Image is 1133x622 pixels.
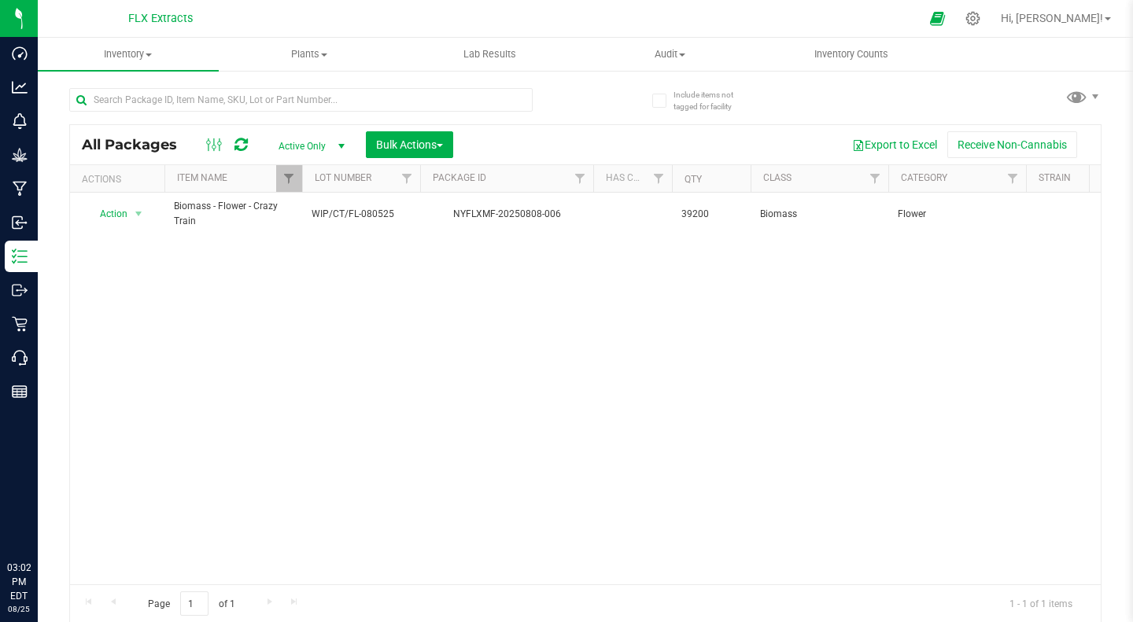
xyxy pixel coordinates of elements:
span: Bulk Actions [376,138,443,151]
span: Plants [220,47,399,61]
a: Plants [219,38,400,71]
span: Lab Results [442,47,537,61]
a: Filter [276,165,302,192]
span: WIP/CT/FL-080525 [312,207,411,222]
a: Qty [685,174,702,185]
inline-svg: Dashboard [12,46,28,61]
inline-svg: Inventory [12,248,28,264]
span: Action [86,203,128,225]
inline-svg: Reports [12,384,28,399]
a: Filter [1000,165,1026,192]
a: Lab Results [399,38,580,71]
span: Hi, [PERSON_NAME]! [1001,12,1103,24]
div: NYFLXMF-20250808-006 [418,207,596,222]
div: Manage settings [963,11,983,26]
a: Inventory Counts [761,38,942,71]
a: Filter [567,165,593,192]
a: Filter [394,165,420,192]
a: Package ID [433,172,486,183]
button: Export to Excel [842,131,947,158]
inline-svg: Analytics [12,79,28,95]
div: Actions [82,174,158,185]
inline-svg: Retail [12,316,28,332]
input: Search Package ID, Item Name, SKU, Lot or Part Number... [69,88,533,112]
button: Receive Non-Cannabis [947,131,1077,158]
p: 03:02 PM EDT [7,561,31,603]
a: Filter [646,165,672,192]
span: Open Ecommerce Menu [920,3,955,34]
a: Strain [1039,172,1071,183]
span: Audit [581,47,760,61]
inline-svg: Outbound [12,282,28,298]
span: Page of 1 [135,591,248,616]
span: Inventory [38,47,219,61]
span: Flower [898,207,1017,222]
inline-svg: Monitoring [12,113,28,129]
a: Category [901,172,947,183]
inline-svg: Grow [12,147,28,163]
span: 1 - 1 of 1 items [997,591,1085,615]
a: Lot Number [315,172,371,183]
span: Inventory Counts [793,47,910,61]
span: FLX Extracts [128,12,193,25]
span: 39200 [681,207,741,222]
inline-svg: Call Center [12,350,28,366]
span: Biomass - Flower - Crazy Train [174,199,293,229]
inline-svg: Manufacturing [12,181,28,197]
span: Biomass [760,207,879,222]
a: Audit [580,38,761,71]
button: Bulk Actions [366,131,453,158]
span: All Packages [82,136,193,153]
a: Inventory [38,38,219,71]
p: 08/25 [7,603,31,615]
th: Has COA [593,165,672,193]
a: Item Name [177,172,227,183]
input: 1 [180,591,209,616]
span: Include items not tagged for facility [674,89,752,112]
span: select [129,203,149,225]
a: Class [763,172,792,183]
inline-svg: Inbound [12,215,28,230]
a: Filter [862,165,888,192]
